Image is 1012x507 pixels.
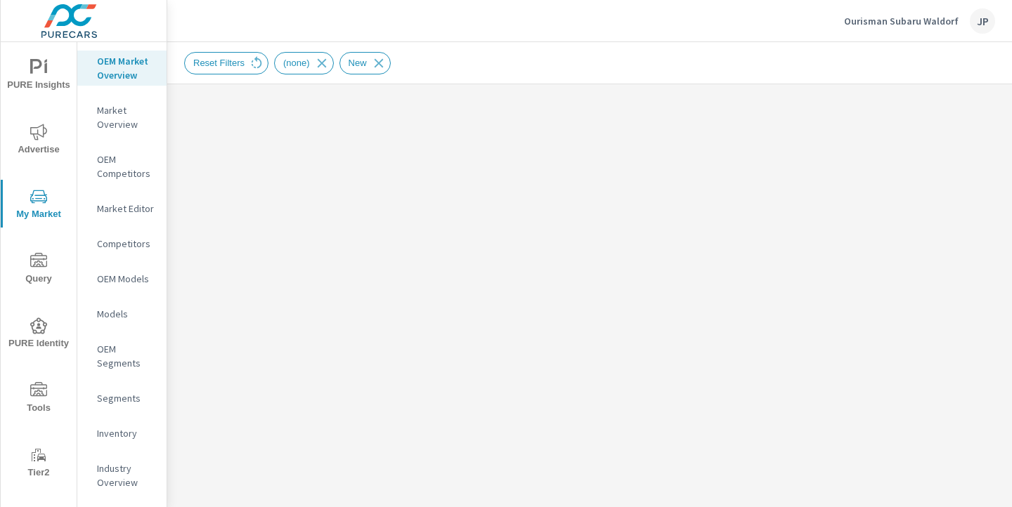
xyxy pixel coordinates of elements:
div: Segments [77,388,167,409]
div: (none) [274,52,334,74]
div: OEM Segments [77,338,167,374]
span: PURE Identity [5,317,72,352]
p: OEM Competitors [97,152,155,180]
p: OEM Market Overview [97,54,155,82]
p: Industry Overview [97,461,155,489]
p: Competitors [97,237,155,251]
div: Market Editor [77,198,167,219]
p: Inventory [97,426,155,440]
span: (none) [275,58,318,68]
p: Segments [97,391,155,405]
div: OEM Market Overview [77,51,167,86]
div: Competitors [77,233,167,254]
div: Market Overview [77,100,167,135]
p: Models [97,307,155,321]
div: JP [970,8,995,34]
span: Advertise [5,124,72,158]
span: PURE Insights [5,59,72,93]
p: OEM Models [97,272,155,286]
span: Tools [5,382,72,416]
p: Ourisman Subaru Waldorf [844,15,959,27]
span: New [340,58,375,68]
span: My Market [5,188,72,223]
p: Market Overview [97,103,155,131]
div: Inventory [77,423,167,444]
span: Tier2 [5,447,72,481]
p: OEM Segments [97,342,155,370]
div: OEM Models [77,268,167,289]
div: OEM Competitors [77,149,167,184]
div: New [339,52,391,74]
div: Models [77,303,167,324]
div: Reset Filters [184,52,268,74]
span: Query [5,253,72,287]
span: Reset Filters [185,58,253,68]
p: Market Editor [97,202,155,216]
div: Industry Overview [77,458,167,493]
